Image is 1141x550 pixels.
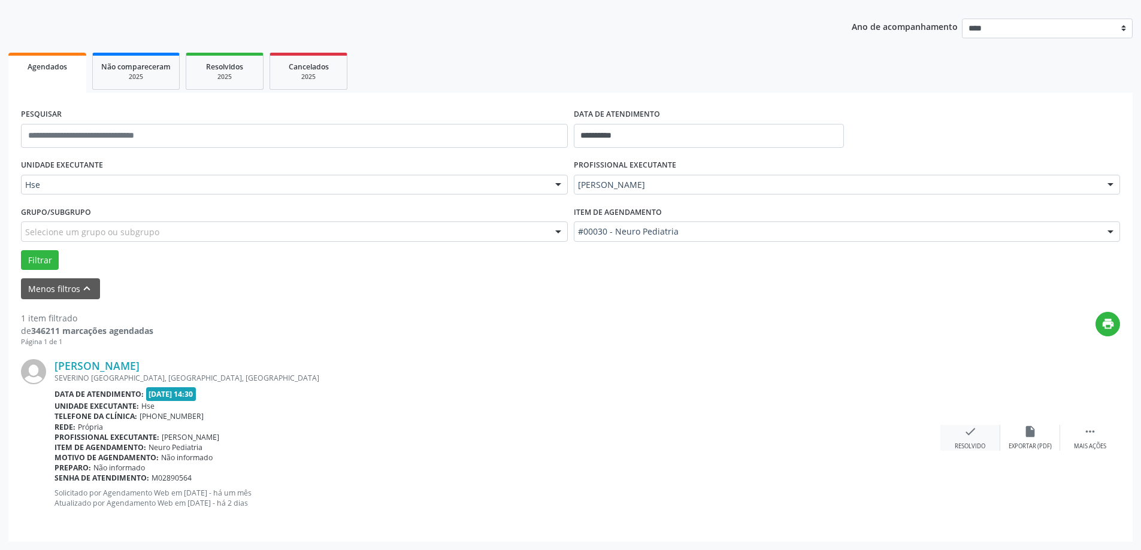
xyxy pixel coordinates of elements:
[55,463,91,473] b: Preparo:
[21,203,91,221] label: Grupo/Subgrupo
[146,387,196,401] span: [DATE] 14:30
[25,226,159,238] span: Selecione um grupo ou subgrupo
[93,463,145,473] span: Não informado
[1084,425,1097,438] i: 
[55,432,159,442] b: Profissional executante:
[80,282,93,295] i: keyboard_arrow_up
[1095,312,1120,336] button: print
[21,250,59,271] button: Filtrar
[149,442,202,452] span: Neuro Pediatria
[574,203,662,221] label: Item de agendamento
[574,156,676,175] label: PROFISSIONAL EXECUTANTE
[964,425,977,438] i: check
[21,105,62,124] label: PESQUISAR
[21,312,153,324] div: 1 item filtrado
[21,359,46,384] img: img
[279,72,338,81] div: 2025
[140,411,204,421] span: [PHONE_NUMBER]
[161,452,213,463] span: Não informado
[31,325,153,336] strong: 346211 marcações agendadas
[289,62,329,72] span: Cancelados
[55,411,137,421] b: Telefone da clínica:
[21,324,153,337] div: de
[25,179,543,191] span: Hse
[55,452,159,463] b: Motivo de agendamento:
[1024,425,1037,438] i: insert_drive_file
[578,179,1096,191] span: [PERSON_NAME]
[21,278,100,299] button: Menos filtroskeyboard_arrow_up
[21,156,103,175] label: UNIDADE EXECUTANTE
[101,72,171,81] div: 2025
[101,62,171,72] span: Não compareceram
[21,337,153,347] div: Página 1 de 1
[955,442,985,451] div: Resolvido
[55,359,140,372] a: [PERSON_NAME]
[55,488,940,508] p: Solicitado por Agendamento Web em [DATE] - há um mês Atualizado por Agendamento Web em [DATE] - h...
[574,105,660,124] label: DATA DE ATENDIMENTO
[28,62,67,72] span: Agendados
[55,442,146,452] b: Item de agendamento:
[162,432,219,442] span: [PERSON_NAME]
[1101,317,1115,330] i: print
[55,473,149,483] b: Senha de atendimento:
[78,422,103,432] span: Própria
[578,226,1096,238] span: #00030 - Neuro Pediatria
[55,389,144,399] b: Data de atendimento:
[55,422,75,432] b: Rede:
[1009,442,1052,451] div: Exportar (PDF)
[195,72,255,81] div: 2025
[1074,442,1106,451] div: Mais ações
[55,373,940,383] div: SEVERINO [GEOGRAPHIC_DATA], [GEOGRAPHIC_DATA], [GEOGRAPHIC_DATA]
[152,473,192,483] span: M02890564
[206,62,243,72] span: Resolvidos
[141,401,155,411] span: Hse
[852,19,958,34] p: Ano de acompanhamento
[55,401,139,411] b: Unidade executante:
